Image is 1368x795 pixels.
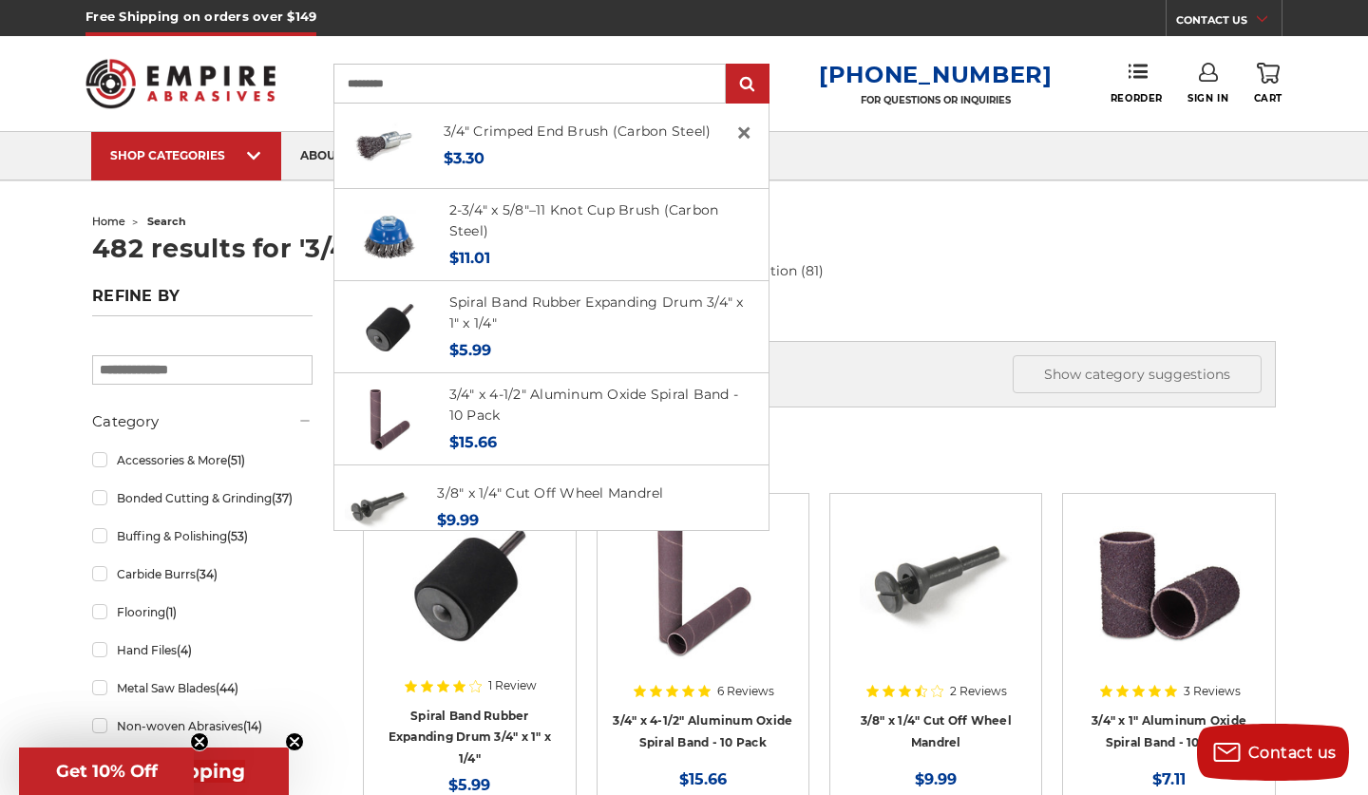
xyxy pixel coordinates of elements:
a: CONTACT US [1176,9,1282,36]
a: Reorder [1111,63,1163,104]
button: Show category suggestions [1013,355,1262,393]
span: Sign In [1187,92,1228,104]
a: 3/8" x 1/4" Cut Off Wheel Mandrel [437,484,663,502]
span: $9.99 [437,511,479,529]
h5: Categories [377,355,1262,393]
span: 6 Reviews [717,686,774,697]
a: Flooring [92,596,313,629]
a: Hand Files [92,634,313,667]
a: [PHONE_NUMBER] [819,61,1053,88]
img: Empire Abrasives [85,47,275,121]
p: FOR QUESTIONS OR INQUIRIES [819,94,1053,106]
a: 3/8" x 1/4" Cut Off Wheel Mandrel [861,713,1012,749]
span: (51) [227,453,245,467]
h5: Category [92,410,313,433]
span: 3 Reviews [1184,686,1241,697]
span: (44) [216,681,238,695]
img: 3/4" Crimped End Brush (Carbon Steel) [351,114,416,179]
span: × [735,114,752,151]
div: Get 10% OffClose teaser [19,748,194,795]
input: Submit [729,66,767,104]
span: (37) [272,491,293,505]
a: Cart [1254,63,1282,104]
h5: Refine by [92,287,313,316]
span: (53) [227,529,248,543]
a: BHA's 3/4 inch x 1 inch rubber drum bottom profile, for reliable spiral band attachment. [377,507,561,691]
a: 2-3/4″ x 5/8″–11 Knot Cup Brush (Carbon Steel) [449,201,719,240]
a: 3/4" x 4-1/2" Aluminum Oxide Spiral Band - 10 Pack [449,386,739,425]
a: about us [281,132,380,180]
img: 3/8" inch x 1/4" inch mandrel [860,507,1012,659]
a: 3/4" x 4-1/2" Aluminum Oxide Spiral Band - 10 Pack [613,713,792,749]
img: 3/8" inch x 1/4" inch mandrel [345,476,409,540]
div: Get Free ShippingClose teaser [19,748,289,795]
a: Buffing & Polishing [92,520,313,553]
a: 3/8" inch x 1/4" inch mandrel [844,507,1028,691]
span: $7.11 [1152,770,1186,788]
span: (4) [177,643,192,657]
a: 3/4" x 1" Aluminum Oxide Spiral Band - 10 Pack [1092,713,1246,749]
a: Metal Saw Blades [92,672,313,705]
a: Carbide Burrs [92,558,313,591]
img: BHA's 3/4 inch x 1 inch rubber drum bottom profile, for reliable spiral band attachment. [357,294,422,359]
h1: 482 results for '3/4' [92,236,1276,261]
span: (14) [243,719,262,733]
span: Reorder [1111,92,1163,104]
span: $11.01 [449,249,490,267]
span: $15.66 [679,770,727,788]
span: Get 10% Off [56,761,158,782]
span: (1) [165,605,177,619]
a: 3/4" x 4-1/2" Spiral Bands Aluminum Oxide [611,507,795,691]
button: Close teaser [190,732,209,751]
span: (34) [196,567,218,581]
a: home [92,215,125,228]
span: search [147,215,186,228]
span: Contact us [1248,744,1337,762]
a: Accessories & More [92,444,313,477]
img: 3/4" x 4-1/2" Spiral Bands Aluminum Oxide [627,507,779,659]
img: 3/4" x 1" Spiral Bands AOX [1093,507,1245,659]
span: 2 Reviews [950,686,1007,697]
a: Bonded Cutting & Grinding [92,482,313,515]
span: $3.30 [444,149,484,167]
a: Non-woven Abrasives [92,710,313,743]
img: BHA's 3/4 inch x 1 inch rubber drum bottom profile, for reliable spiral band attachment. [393,507,545,659]
span: Cart [1254,92,1282,104]
button: Contact us [1197,724,1349,781]
img: 3/4" x 4-1/2" Spiral Bands Aluminum Oxide [357,387,422,451]
a: Spiral Band Rubber Expanding Drum 3/4" x 1" x 1/4" [389,709,552,766]
button: Close teaser [285,732,304,751]
a: Close [729,118,759,148]
span: $5.99 [449,341,491,359]
div: SHOP CATEGORIES [110,148,262,162]
span: $15.66 [449,433,497,451]
a: 3/4" x 1" Spiral Bands AOX [1076,507,1261,691]
a: 3/4" Crimped End Brush (Carbon Steel) [444,123,711,140]
span: $5.99 [448,776,490,794]
a: Spiral Band Rubber Expanding Drum 3/4" x 1" x 1/4" [449,293,744,332]
img: 2-3/4″ x 5/8″–11 Knot Cup Brush (Carbon Steel) [357,202,422,267]
span: $9.99 [915,770,957,788]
